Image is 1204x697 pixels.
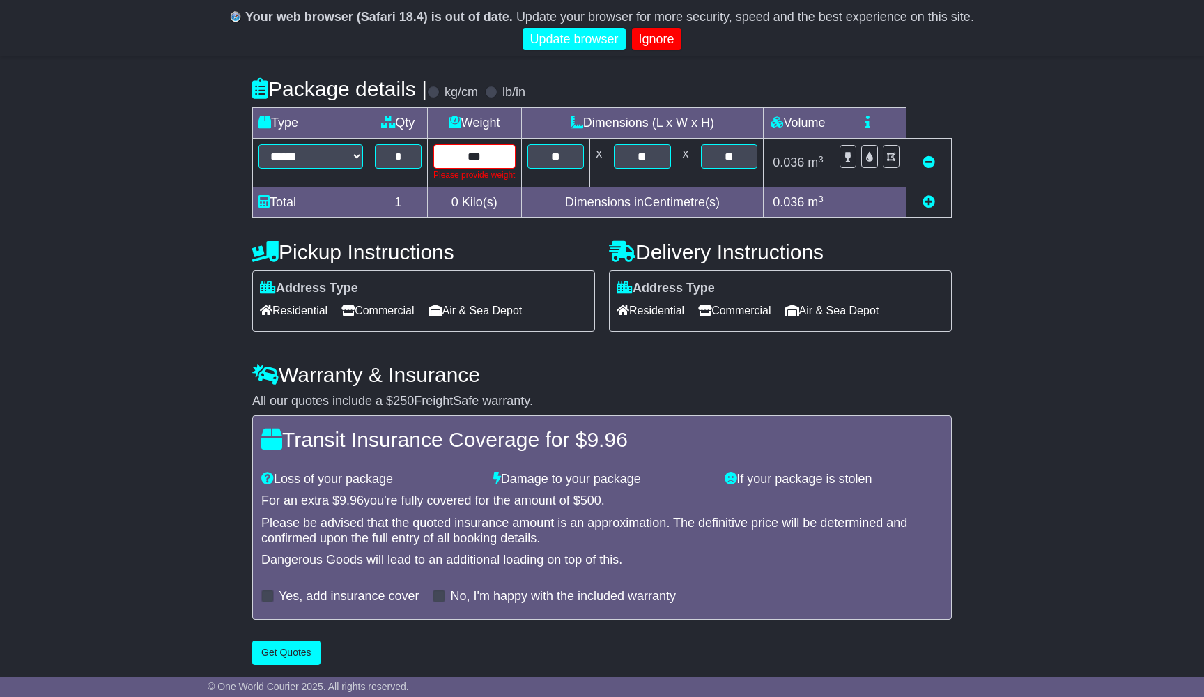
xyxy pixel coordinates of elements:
div: All our quotes include a $ FreightSafe warranty. [252,394,952,409]
td: x [590,139,608,187]
h4: Delivery Instructions [609,240,952,263]
td: 1 [369,187,428,218]
label: lb/in [502,85,525,100]
span: 0 [451,195,458,209]
div: For an extra $ you're fully covered for the amount of $ . [261,493,943,509]
span: 500 [580,493,601,507]
td: Total [253,187,369,218]
label: Yes, add insurance cover [279,589,419,604]
a: Update browser [523,28,625,51]
td: Volume [763,108,833,139]
td: Qty [369,108,428,139]
label: Address Type [260,281,358,296]
div: Please be advised that the quoted insurance amount is an approximation. The definitive price will... [261,516,943,546]
sup: 3 [818,194,824,204]
h4: Transit Insurance Coverage for $ [261,428,943,451]
a: Ignore [632,28,681,51]
span: m [808,195,824,209]
label: kg/cm [445,85,478,100]
span: Residential [617,300,684,321]
td: x [677,139,695,187]
a: Add new item [923,195,935,209]
span: Update your browser for more security, speed and the best experience on this site. [516,10,974,24]
span: Air & Sea Depot [429,300,523,321]
div: Dangerous Goods will lead to an additional loading on top of this. [261,553,943,568]
div: If your package is stolen [718,472,950,487]
div: Damage to your package [486,472,718,487]
div: Please provide weight [433,169,516,181]
span: Residential [260,300,327,321]
label: No, I'm happy with the included warranty [450,589,676,604]
span: 250 [393,394,414,408]
span: © One World Courier 2025. All rights reserved. [208,681,409,692]
sup: 3 [818,154,824,164]
span: m [808,155,824,169]
b: Your web browser (Safari 18.4) is out of date. [245,10,513,24]
div: Loss of your package [254,472,486,487]
span: 0.036 [773,155,804,169]
span: Commercial [341,300,414,321]
span: 9.96 [587,428,627,451]
td: Weight [427,108,521,139]
td: Type [253,108,369,139]
td: Kilo(s) [427,187,521,218]
span: 0.036 [773,195,804,209]
span: 9.96 [339,493,364,507]
td: Dimensions (L x W x H) [521,108,763,139]
h4: Warranty & Insurance [252,363,952,386]
button: Get Quotes [252,641,321,665]
h4: Pickup Instructions [252,240,595,263]
a: Remove this item [923,155,935,169]
span: Commercial [698,300,771,321]
td: Dimensions in Centimetre(s) [521,187,763,218]
label: Address Type [617,281,715,296]
span: Air & Sea Depot [785,300,879,321]
h4: Package details | [252,77,427,100]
